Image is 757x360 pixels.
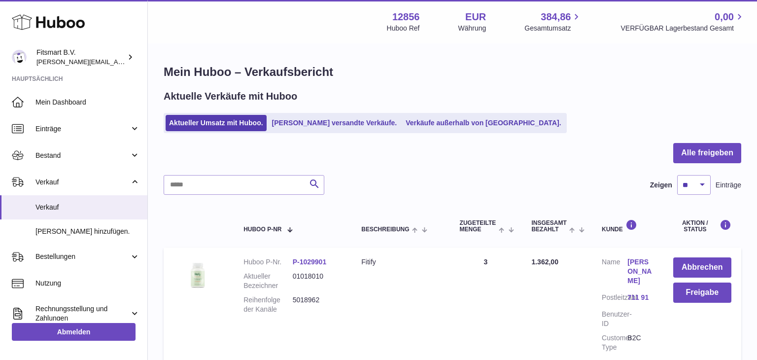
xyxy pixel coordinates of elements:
[36,48,125,67] div: Fitsmart B.V.
[673,283,731,303] button: Freigabe
[620,24,745,33] span: VERFÜGBAR Lagerbestand Gesamt
[716,180,741,190] span: Einträge
[164,90,297,103] h2: Aktuelle Verkäufe mit Huboo
[387,24,420,33] div: Huboo Ref
[12,323,136,341] a: Abmelden
[293,272,342,290] dd: 01018010
[602,310,627,328] dt: Benutzer-ID
[36,58,198,66] span: [PERSON_NAME][EMAIL_ADDRESS][DOMAIN_NAME]
[602,219,653,233] div: Kunde
[620,10,745,33] a: 0,00 VERFÜGBAR Lagerbestand Gesamt
[650,180,672,190] label: Zeigen
[673,219,731,233] div: Aktion / Status
[524,10,582,33] a: 384,86 Gesamtumsatz
[392,10,420,24] strong: 12856
[531,220,566,233] span: Insgesamt bezahlt
[35,227,140,236] span: [PERSON_NAME] hinzufügen.
[293,295,342,314] dd: 5018962
[361,257,440,267] div: Fitify
[602,257,627,288] dt: Name
[715,10,734,24] span: 0,00
[460,220,497,233] span: ZUGETEILTE Menge
[602,333,627,352] dt: Customer Type
[243,295,293,314] dt: Reihenfolge der Kanäle
[35,178,130,187] span: Verkauf
[361,226,409,233] span: Beschreibung
[627,293,653,302] a: 711 91
[531,258,558,266] span: 1.362,00
[35,124,130,134] span: Einträge
[173,257,223,292] img: 128561739542540.png
[465,10,486,24] strong: EUR
[627,333,653,352] dd: B2C
[602,293,627,305] dt: Postleitzahl
[524,24,582,33] span: Gesamtumsatz
[541,10,571,24] span: 384,86
[35,203,140,212] span: Verkauf
[35,304,130,323] span: Rechnungsstellung und Zahlungen
[458,24,486,33] div: Währung
[35,252,130,261] span: Bestellungen
[627,257,653,286] a: [PERSON_NAME]
[293,258,327,266] a: P-1029901
[166,115,267,131] a: Aktueller Umsatz mit Huboo.
[164,64,741,80] h1: Mein Huboo – Verkaufsbericht
[35,98,140,107] span: Mein Dashboard
[402,115,564,131] a: Verkäufe außerhalb von [GEOGRAPHIC_DATA].
[673,257,731,278] button: Abbrechen
[673,143,741,163] button: Alle freigeben
[35,279,140,288] span: Nutzung
[35,151,130,160] span: Bestand
[243,226,281,233] span: Huboo P-Nr
[243,257,293,267] dt: Huboo P-Nr.
[269,115,401,131] a: [PERSON_NAME] versandte Verkäufe.
[12,50,27,65] img: jonathan@leaderoo.com
[243,272,293,290] dt: Aktueller Bezeichner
